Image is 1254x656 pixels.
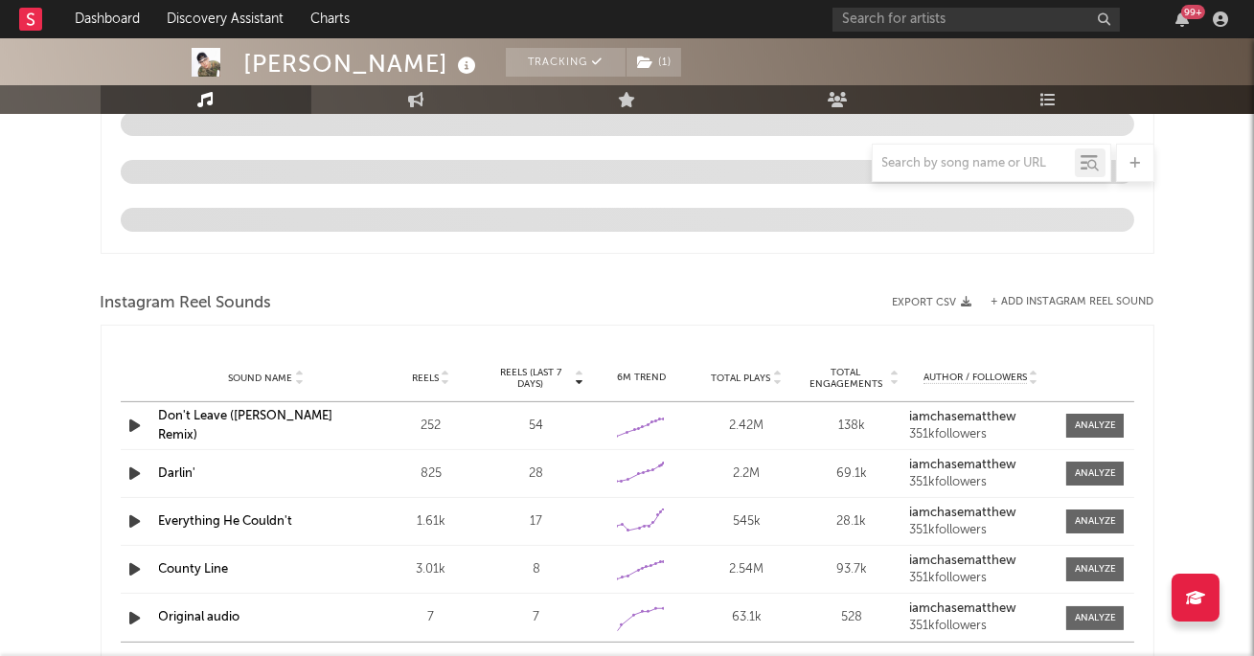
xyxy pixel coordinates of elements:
[489,560,584,579] div: 8
[909,476,1053,489] div: 351k followers
[698,560,794,579] div: 2.54M
[909,459,1016,471] strong: iamchasematthew
[159,611,240,623] a: Original audio
[909,620,1053,633] div: 351k followers
[489,367,573,390] span: Reels (last 7 days)
[804,367,888,390] span: Total Engagements
[489,417,584,436] div: 54
[909,411,1053,424] a: iamchasematthew
[627,48,681,77] button: (1)
[873,156,1075,171] input: Search by song name or URL
[383,560,479,579] div: 3.01k
[804,608,900,627] div: 528
[992,297,1154,307] button: + Add Instagram Reel Sound
[909,554,1016,567] strong: iamchasematthew
[909,411,1016,423] strong: iamchasematthew
[489,464,584,484] div: 28
[972,297,1154,307] div: + Add Instagram Reel Sound
[832,8,1120,32] input: Search for artists
[506,48,626,77] button: Tracking
[711,373,770,384] span: Total Plays
[159,563,229,576] a: County Line
[383,464,479,484] div: 825
[923,372,1027,384] span: Author / Followers
[594,371,690,385] div: 6M Trend
[159,410,333,441] a: Don't Leave ([PERSON_NAME] Remix)
[804,560,900,579] div: 93.7k
[804,417,900,436] div: 138k
[159,515,293,528] a: Everything He Couldn't
[909,507,1016,519] strong: iamchasematthew
[383,608,479,627] div: 7
[489,608,584,627] div: 7
[909,459,1053,472] a: iamchasematthew
[383,417,479,436] div: 252
[698,417,794,436] div: 2.42M
[489,512,584,532] div: 17
[228,373,292,384] span: Sound Name
[909,572,1053,585] div: 351k followers
[1181,5,1205,19] div: 99 +
[244,48,482,79] div: [PERSON_NAME]
[383,512,479,532] div: 1.61k
[1175,11,1189,27] button: 99+
[804,464,900,484] div: 69.1k
[698,608,794,627] div: 63.1k
[804,512,900,532] div: 28.1k
[893,297,972,308] button: Export CSV
[909,554,1053,568] a: iamchasematthew
[909,602,1053,616] a: iamchasematthew
[412,373,439,384] span: Reels
[698,512,794,532] div: 545k
[698,464,794,484] div: 2.2M
[909,602,1016,615] strong: iamchasematthew
[909,507,1053,520] a: iamchasematthew
[909,428,1053,441] div: 351k followers
[159,467,196,480] a: Darlin'
[909,524,1053,537] div: 351k followers
[101,292,272,315] span: Instagram Reel Sounds
[626,48,682,77] span: ( 1 )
